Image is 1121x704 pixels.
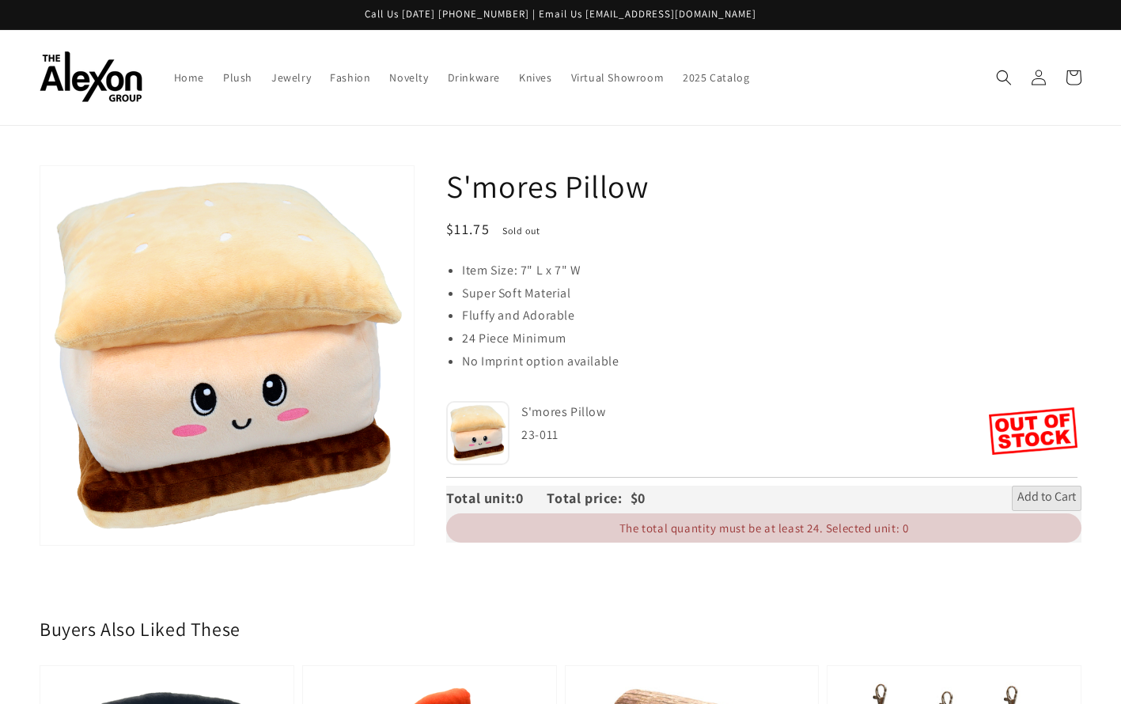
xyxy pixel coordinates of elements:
summary: Search [987,60,1021,95]
img: Out of Stock Default Title [989,407,1077,455]
span: Home [174,70,204,85]
span: Sold out [498,218,553,236]
a: Novelty [380,61,437,94]
span: 2025 Catalog [683,70,749,85]
li: Item Size: 7" L x 7" W [462,259,1081,282]
span: 0 [516,489,547,507]
a: Plush [214,61,262,94]
h2: Buyers Also Liked These [40,617,1081,642]
span: Fashion [330,70,370,85]
a: Virtual Showroom [562,61,674,94]
a: Fashion [320,61,380,94]
div: S'mores Pillow [521,401,985,424]
a: Home [165,61,214,94]
img: The Alexon Group [40,51,142,103]
a: Drinkware [438,61,509,94]
li: 24 Piece Minimum [462,327,1081,350]
span: Virtual Showroom [571,70,665,85]
a: Jewelry [262,61,320,94]
div: 23-011 [521,424,989,447]
li: Super Soft Material [462,282,1081,305]
span: Drinkware [448,70,500,85]
span: Jewelry [271,70,311,85]
span: Novelty [389,70,428,85]
div: The total quantity must be at least 24. Selected unit: 0 [446,513,1081,543]
h1: S'mores Pillow [446,165,1081,206]
span: $0 [631,489,646,507]
img: Default Title [446,401,509,465]
a: Knives [509,61,562,94]
span: Add to Cart [1017,489,1076,508]
div: Total unit: Total price: [446,486,630,511]
a: 2025 Catalog [673,61,759,94]
button: Add to Cart [1012,486,1081,511]
li: No Imprint option available [462,350,1081,373]
li: Fluffy and Adorable [462,305,1081,327]
span: Plush [223,70,252,85]
span: $11.75 [446,220,490,238]
span: Knives [519,70,552,85]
